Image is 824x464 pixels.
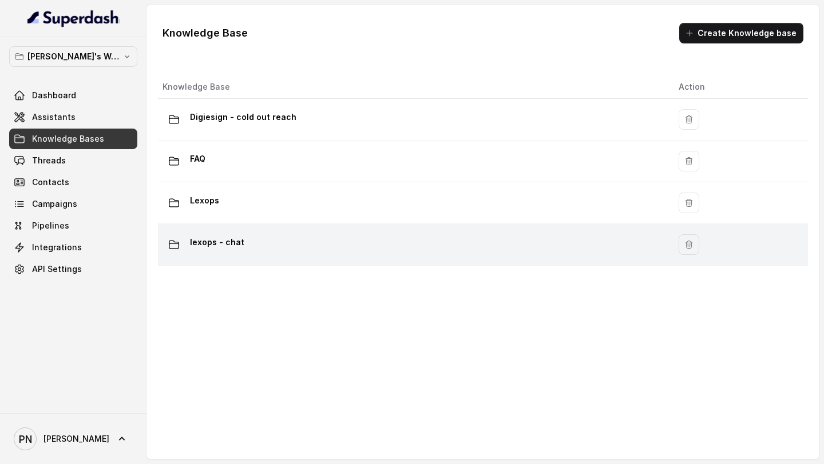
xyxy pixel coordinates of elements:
th: Knowledge Base [158,75,669,99]
p: [PERSON_NAME]'s Workspace [27,50,119,63]
p: lexops - chat [190,233,244,251]
p: FAQ [190,150,205,168]
a: Assistants [9,107,137,127]
a: Contacts [9,172,137,193]
a: Dashboard [9,85,137,106]
p: Digiesign - cold out reach [190,108,296,126]
button: Create Knowledge base [679,23,803,43]
p: Lexops [190,191,219,210]
span: Dashboard [32,90,76,101]
span: Assistants [32,111,76,123]
a: [PERSON_NAME] [9,423,137,455]
span: API Settings [32,263,82,275]
a: Threads [9,150,137,171]
th: Action [669,75,808,99]
span: [PERSON_NAME] [43,433,109,445]
span: Pipelines [32,220,69,231]
a: Knowledge Bases [9,129,137,149]
span: Campaigns [32,198,77,210]
a: Campaigns [9,194,137,214]
h1: Knowledge Base [163,24,248,42]
span: Integrations [32,242,82,253]
a: Integrations [9,237,137,258]
button: [PERSON_NAME]'s Workspace [9,46,137,67]
span: Threads [32,155,66,166]
a: Pipelines [9,215,137,236]
a: API Settings [9,259,137,279]
span: Knowledge Bases [32,133,104,145]
text: PN [19,433,32,445]
img: light.svg [27,9,120,27]
span: Contacts [32,177,69,188]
